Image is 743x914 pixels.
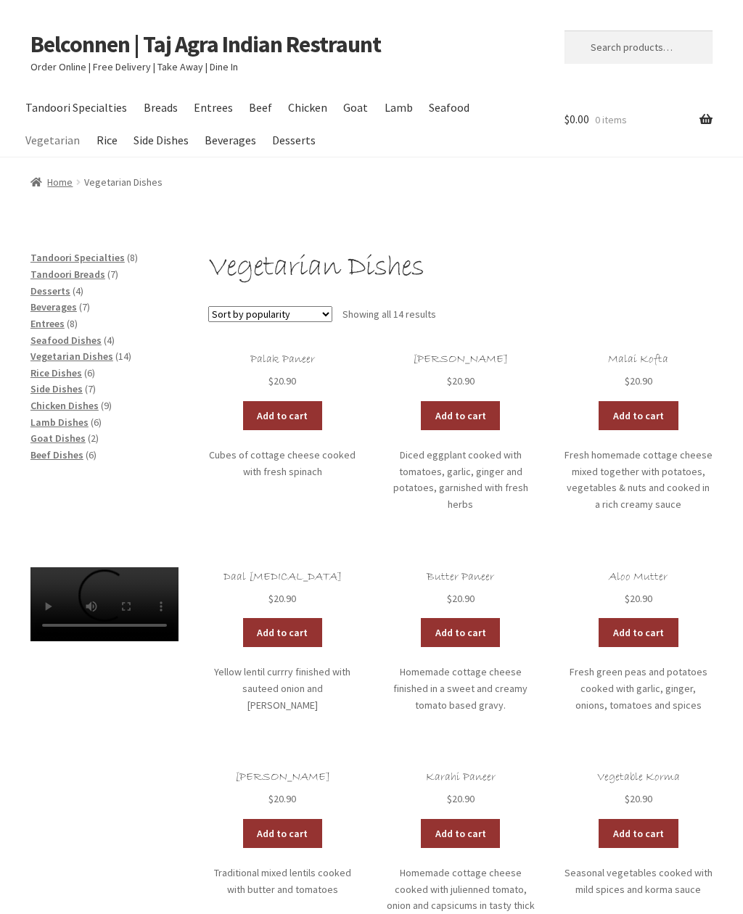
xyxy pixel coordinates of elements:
bdi: 20.90 [447,374,475,387]
p: Diced eggplant cooked with tomatoes, garlic, ginger and potatoes, garnished with fresh herbs [386,447,534,513]
a: Beef Dishes [30,448,83,461]
span: Seafood Dishes [30,334,102,347]
span: 9 [104,399,109,412]
h2: Karahi Paneer [386,770,534,784]
a: Beef [242,91,279,124]
p: Order Online | Free Delivery | Take Away | Dine In [30,59,535,75]
span: 6 [89,448,94,461]
a: Lamb Dishes [30,416,89,429]
span: 0 items [595,113,627,126]
a: Tandoori Breads [30,268,105,281]
a: Goat [337,91,375,124]
span: $ [625,374,630,387]
span: $ [268,792,274,805]
a: [PERSON_NAME] $20.90 [208,770,356,807]
a: Add to cart: “Aloo Bengan” [421,401,501,430]
h2: Vegetable Korma [565,770,713,784]
bdi: 20.90 [625,592,652,605]
nav: breadcrumbs [30,174,713,191]
a: Breads [136,91,184,124]
span: $ [268,592,274,605]
h2: Aloo Mutter [565,570,713,584]
a: Beverages [30,300,77,313]
a: Aloo Mutter $20.90 [565,570,713,607]
span: 6 [87,366,92,379]
h2: [PERSON_NAME] [386,353,534,366]
span: 6 [94,416,99,429]
h1: Vegetarian Dishes [208,250,713,287]
a: Chicken Dishes [30,399,99,412]
p: Yellow lentil currry finished with sauteed onion and [PERSON_NAME] [208,664,356,713]
input: Search products… [565,30,713,64]
a: Add to cart: “Butter Paneer” [421,618,501,647]
span: Rice Dishes [30,366,82,379]
a: Add to cart: “Palak Paneer” [243,401,323,430]
a: Desserts [266,124,323,157]
a: $0.00 0 items [565,91,713,148]
a: Malai Kofta $20.90 [565,353,713,390]
a: Tandoori Specialties [19,91,134,124]
span: 8 [70,317,75,330]
bdi: 20.90 [625,374,652,387]
h2: Butter Paneer [386,570,534,584]
a: Add to cart: “Daal Makhani” [243,819,323,848]
span: $ [447,792,452,805]
span: Tandoori Specialties [30,251,125,264]
span: 8 [130,251,135,264]
a: Chicken [282,91,334,124]
p: Traditional mixed lentils cooked with butter and tomatoes [208,865,356,897]
a: Belconnen | Taj Agra Indian Restraunt [30,30,381,59]
p: Fresh homemade cottage cheese mixed together with potatoes, vegetables & nuts and cooked in a ric... [565,447,713,513]
p: Showing all 14 results [342,303,436,326]
a: Butter Paneer $20.90 [386,570,534,607]
a: Vegetarian [19,124,87,157]
a: Vegetable Korma $20.90 [565,770,713,807]
bdi: 20.90 [268,592,296,605]
span: Side Dishes [30,382,83,395]
span: $ [447,374,452,387]
span: $ [447,592,452,605]
a: Entrees [30,317,65,330]
span: $ [625,592,630,605]
span: $ [565,112,570,126]
a: Add to cart: “Karahi Paneer” [421,819,501,848]
span: 0.00 [565,112,589,126]
bdi: 20.90 [447,792,475,805]
a: Entrees [186,91,239,124]
a: Add to cart: “Malai Kofta” [599,401,678,430]
span: 2 [91,432,96,445]
p: Homemade cottage cheese finished in a sweet and creamy tomato based gravy. [386,664,534,713]
a: Daal [MEDICAL_DATA] $20.90 [208,570,356,607]
bdi: 20.90 [625,792,652,805]
h2: Malai Kofta [565,353,713,366]
a: Desserts [30,284,70,297]
span: 14 [118,350,128,363]
a: Add to cart: “Vegetable Korma” [599,819,678,848]
span: 4 [75,284,81,297]
a: Palak Paneer $20.90 [208,353,356,390]
span: 7 [110,268,115,281]
p: Cubes of cottage cheese cooked with fresh spinach [208,447,356,479]
bdi: 20.90 [268,374,296,387]
a: [PERSON_NAME] $20.90 [386,353,534,390]
a: Rice [89,124,124,157]
h2: Daal [MEDICAL_DATA] [208,570,356,584]
h2: [PERSON_NAME] [208,770,356,784]
bdi: 20.90 [447,592,475,605]
a: Goat Dishes [30,432,86,445]
a: Side Dishes [126,124,195,157]
nav: Primary Navigation [30,91,535,157]
span: $ [625,792,630,805]
h2: Palak Paneer [208,353,356,366]
a: Seafood [422,91,476,124]
a: Vegetarian Dishes [30,350,113,363]
a: Lamb [377,91,419,124]
a: Add to cart: “Daal Tarka” [243,618,323,647]
span: 7 [88,382,93,395]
